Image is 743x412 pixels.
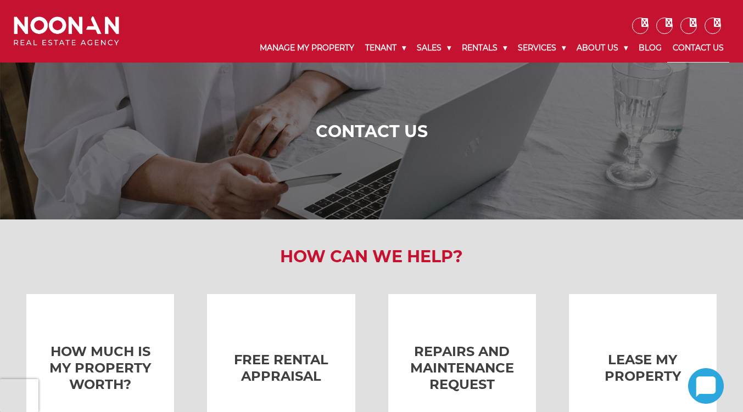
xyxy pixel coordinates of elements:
[14,16,119,46] img: Noonan Real Estate Agency
[456,34,512,62] a: Rentals
[254,34,360,62] a: Manage My Property
[633,34,667,62] a: Blog
[16,122,727,142] h1: Contact Us
[571,34,633,62] a: About Us
[667,34,729,63] a: Contact Us
[360,34,411,62] a: Tenant
[5,247,738,267] h2: How Can We Help?
[512,34,571,62] a: Services
[411,34,456,62] a: Sales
